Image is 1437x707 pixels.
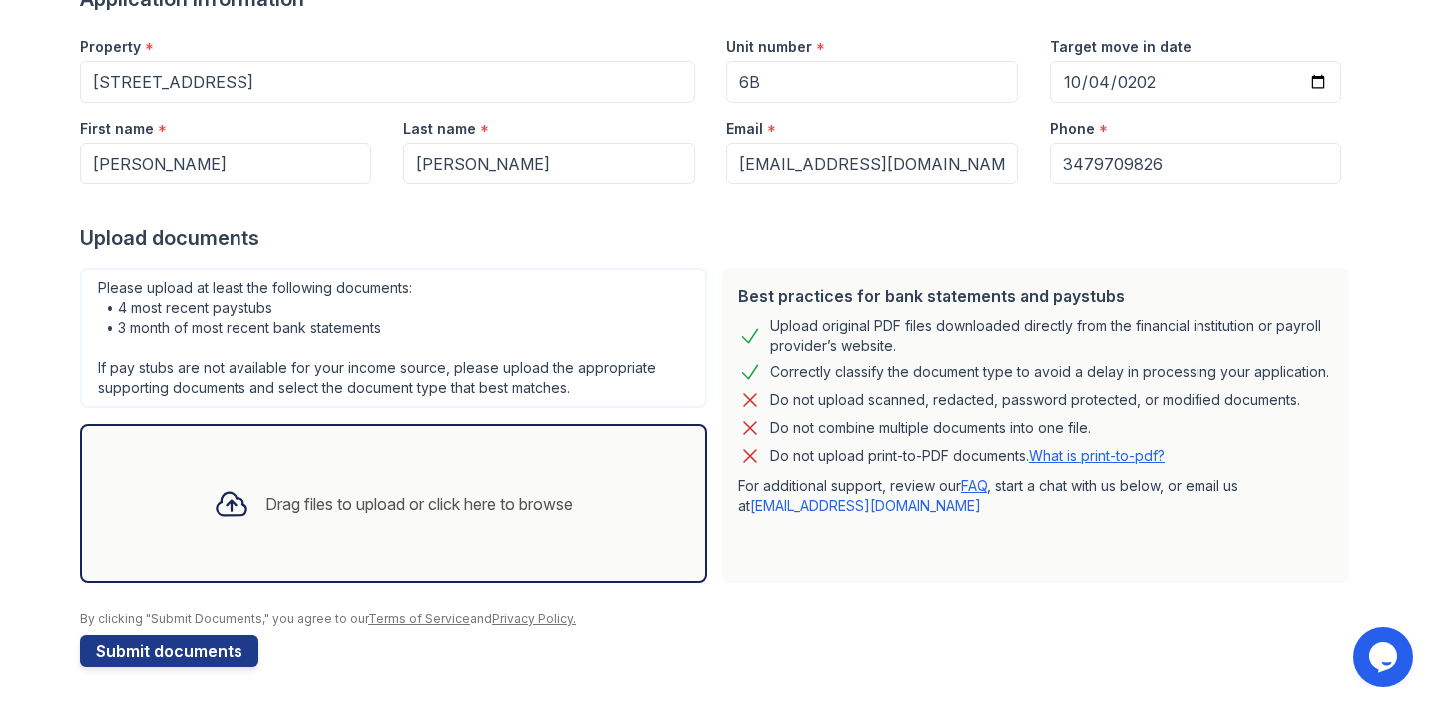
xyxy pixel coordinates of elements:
[726,37,812,57] label: Unit number
[1353,627,1417,687] iframe: chat widget
[738,476,1333,516] p: For additional support, review our , start a chat with us below, or email us at
[770,316,1333,356] div: Upload original PDF files downloaded directly from the financial institution or payroll provider’...
[770,416,1091,440] div: Do not combine multiple documents into one file.
[1050,37,1192,57] label: Target move in date
[492,611,576,626] a: Privacy Policy.
[770,446,1165,466] p: Do not upload print-to-PDF documents.
[80,119,154,139] label: First name
[403,119,476,139] label: Last name
[1050,119,1095,139] label: Phone
[961,477,987,494] a: FAQ
[770,388,1300,412] div: Do not upload scanned, redacted, password protected, or modified documents.
[80,635,258,667] button: Submit documents
[738,284,1333,308] div: Best practices for bank statements and paystubs
[80,268,707,408] div: Please upload at least the following documents: • 4 most recent paystubs • 3 month of most recent...
[1029,447,1165,464] a: What is print-to-pdf?
[368,611,470,626] a: Terms of Service
[770,360,1329,384] div: Correctly classify the document type to avoid a delay in processing your application.
[726,119,763,139] label: Email
[80,224,1357,252] div: Upload documents
[265,492,573,516] div: Drag files to upload or click here to browse
[80,37,141,57] label: Property
[80,611,1357,627] div: By clicking "Submit Documents," you agree to our and
[750,497,981,514] a: [EMAIL_ADDRESS][DOMAIN_NAME]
